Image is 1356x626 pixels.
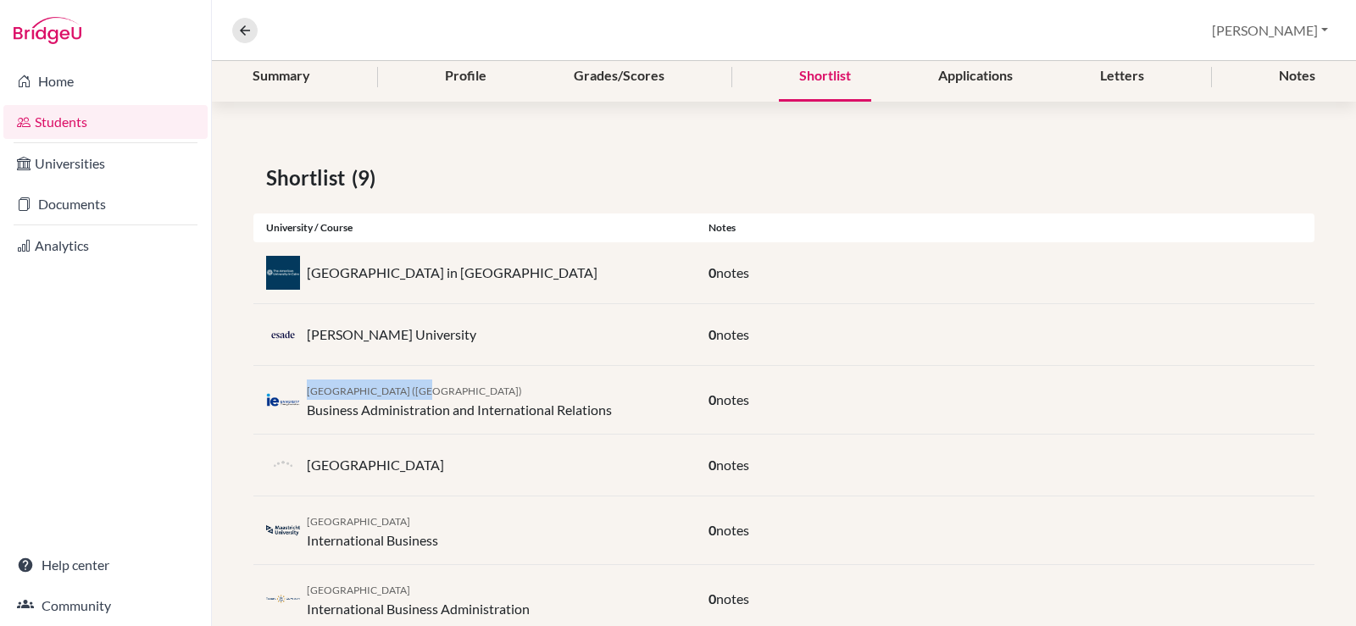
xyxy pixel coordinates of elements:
a: Documents [3,187,208,221]
div: International Business [307,510,438,551]
div: University / Course [253,220,696,235]
span: notes [716,326,749,342]
a: Students [3,105,208,139]
span: notes [716,522,749,538]
a: Home [3,64,208,98]
a: Analytics [3,229,208,263]
span: notes [716,391,749,407]
div: Letters [1080,52,1164,102]
img: es_ie_ppg3uco7.png [266,393,300,407]
span: 0 [709,264,716,280]
img: nl_maa_omvxt46b.png [266,524,300,537]
div: Business Administration and International Relations [307,379,612,420]
img: nl_til_4eq1jlri.png [266,593,300,606]
button: [PERSON_NAME] [1204,14,1336,47]
a: Universities [3,147,208,180]
img: Bridge-U [14,17,81,44]
span: (9) [352,163,382,193]
span: Shortlist [266,163,352,193]
div: Shortlist [779,52,871,102]
span: 0 [709,457,716,473]
img: eg_ame_8v453z1j.jpeg [266,256,300,290]
span: notes [716,590,749,607]
div: Notes [696,220,1314,235]
p: [PERSON_NAME] University [307,324,476,345]
span: 0 [709,391,716,407]
a: Help center [3,548,208,582]
span: 0 [709,326,716,342]
span: notes [716,457,749,473]
span: [GEOGRAPHIC_DATA] ([GEOGRAPHIC_DATA]) [307,385,522,397]
a: Community [3,589,208,623]
div: Applications [918,52,1033,102]
p: [GEOGRAPHIC_DATA] [307,455,444,475]
span: notes [716,264,749,280]
div: Notes [1259,52,1336,102]
span: 0 [709,590,716,607]
img: default-university-logo-42dd438d0b49c2174d4c41c49dcd67eec2da6d16b3a2f6d5de70cc347232e317.png [266,448,300,482]
div: Summary [232,52,331,102]
span: 0 [709,522,716,538]
img: es_esa_j3hye236.png [266,323,300,346]
span: [GEOGRAPHIC_DATA] [307,584,410,596]
div: Profile [425,52,507,102]
div: International Business Administration [307,579,530,619]
span: [GEOGRAPHIC_DATA] [307,515,410,528]
div: Grades/Scores [553,52,685,102]
p: [GEOGRAPHIC_DATA] in [GEOGRAPHIC_DATA] [307,263,597,283]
